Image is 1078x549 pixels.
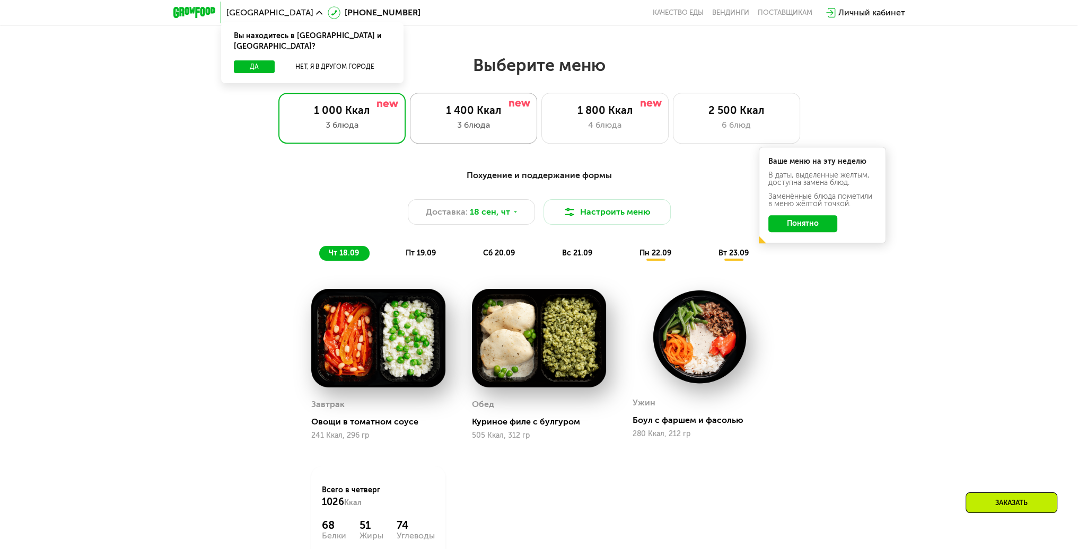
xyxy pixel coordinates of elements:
[234,60,275,73] button: Да
[311,417,454,427] div: Овощи в томатном соусе
[322,519,346,532] div: 68
[221,22,404,60] div: Вы находитесь в [GEOGRAPHIC_DATA] и [GEOGRAPHIC_DATA]?
[472,396,494,412] div: Обед
[470,206,510,218] span: 18 сен, чт
[768,215,837,232] button: Понятно
[225,169,853,182] div: Похудение и поддержание формы
[653,8,704,17] a: Качество еды
[311,431,445,440] div: 241 Ккал, 296 гр
[279,60,391,73] button: Нет, я в другом городе
[397,532,435,540] div: Углеводы
[472,417,615,427] div: Куриное филе с булгуром
[360,532,383,540] div: Жиры
[322,496,344,508] span: 1026
[322,532,346,540] div: Белки
[712,8,749,17] a: Вендинги
[329,249,359,258] span: чт 18.09
[397,519,435,532] div: 74
[472,431,606,440] div: 505 Ккал, 312 гр
[718,249,748,258] span: вт 23.09
[562,249,592,258] span: вс 21.09
[768,193,877,208] div: Заменённые блюда пометили в меню жёлтой точкой.
[344,498,362,507] span: Ккал
[328,6,420,19] a: [PHONE_NUMBER]
[684,119,789,131] div: 6 блюд
[553,104,658,117] div: 1 800 Ккал
[633,415,775,426] div: Боул с фаршем и фасолью
[639,249,671,258] span: пн 22.09
[426,206,468,218] span: Доставка:
[290,119,395,131] div: 3 блюда
[483,249,515,258] span: сб 20.09
[838,6,905,19] div: Личный кабинет
[758,8,812,17] div: поставщикам
[768,172,877,187] div: В даты, выделенные желтым, доступна замена блюд.
[290,104,395,117] div: 1 000 Ккал
[226,8,313,17] span: [GEOGRAPHIC_DATA]
[421,119,526,131] div: 3 блюда
[34,55,1044,76] h2: Выберите меню
[966,492,1057,513] div: Заказать
[311,396,345,412] div: Завтрак
[768,158,877,165] div: Ваше меню на эту неделю
[684,104,789,117] div: 2 500 Ккал
[553,119,658,131] div: 4 блюда
[360,519,383,532] div: 51
[421,104,526,117] div: 1 400 Ккал
[322,485,435,508] div: Всего в четверг
[633,395,655,411] div: Ужин
[544,199,671,225] button: Настроить меню
[406,249,436,258] span: пт 19.09
[633,430,767,438] div: 280 Ккал, 212 гр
